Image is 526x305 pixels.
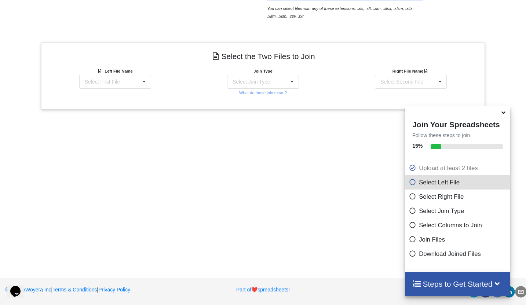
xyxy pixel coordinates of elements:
[405,132,510,139] p: Follow these steps to join
[409,163,508,173] p: Upload at least 2 files
[409,249,508,258] p: Download Joined Files
[5,287,51,293] a: 2025Woyera Inc
[409,221,508,230] p: Select Columns to Join
[5,286,172,293] p: | |
[47,48,479,65] h4: Select the Two Files to Join
[236,287,290,293] a: Part ofheartspreadsheets!
[412,143,423,149] b: 15 %
[239,91,287,95] small: What do these join mean?
[251,287,257,293] span: heart
[105,69,132,73] b: Left File Name
[85,79,120,84] div: Select First File
[468,286,480,298] div: twitter
[503,286,515,298] div: linkedin
[233,79,270,84] div: Select Join Type
[412,279,503,289] h4: Steps to Get Started
[480,286,492,298] div: facebook
[52,287,97,293] a: Terms & Conditions
[98,287,130,293] a: Privacy Policy
[409,192,508,201] p: Select Right File
[409,178,508,187] p: Select Left File
[492,286,503,298] div: reddit
[405,118,510,129] h4: Join Your Spreadsheets
[392,69,430,73] b: Right File Name
[253,69,272,73] b: Join Type
[380,79,423,84] div: Select Second File
[409,206,508,216] p: Select Join Type
[267,6,414,18] i: You can select files with any of these extensions: .xls, .xlt, .xlm, .xlsx, .xlsm, .xltx, .xltm, ...
[7,276,31,298] iframe: chat widget
[409,235,508,244] p: Join Files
